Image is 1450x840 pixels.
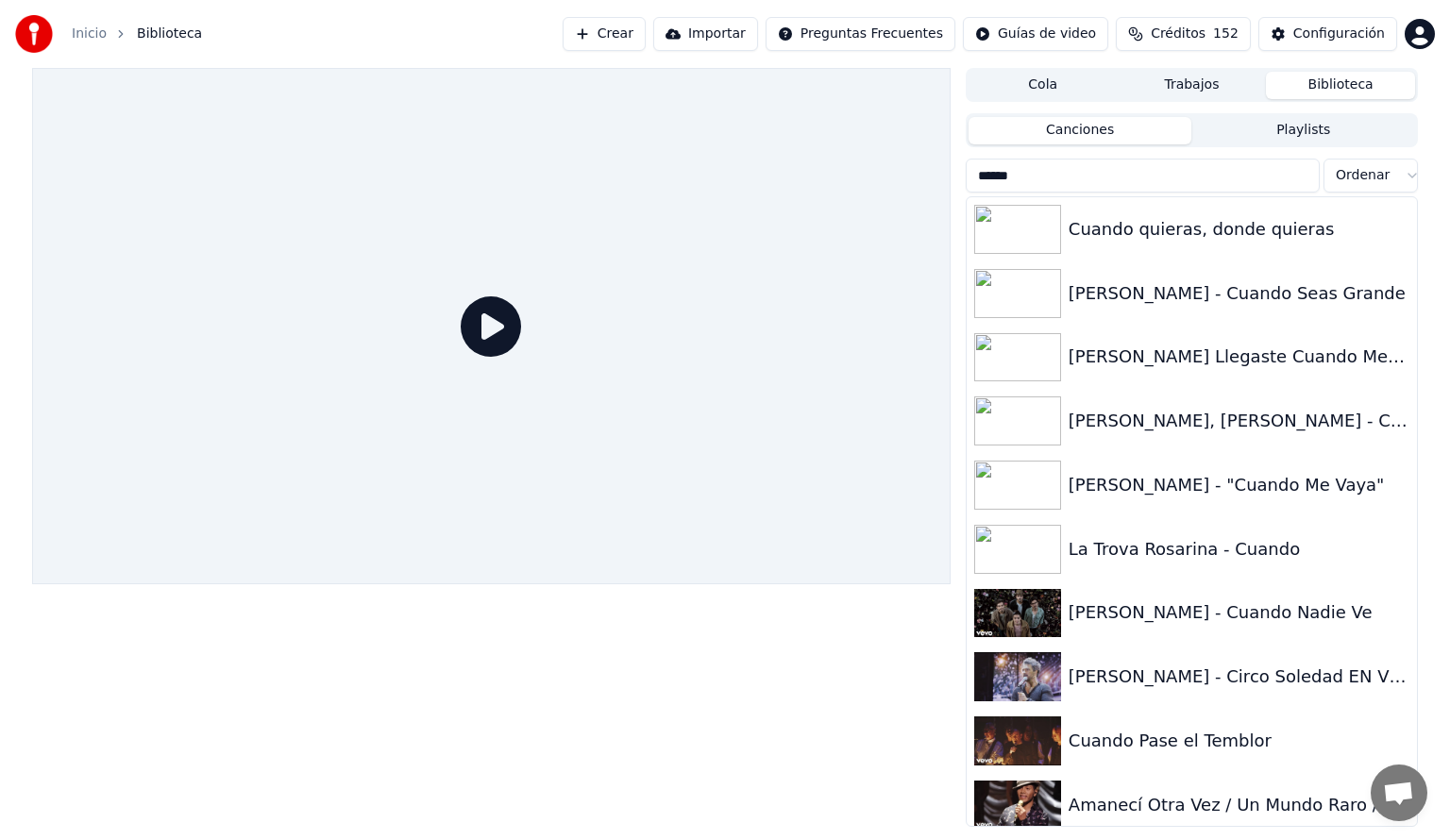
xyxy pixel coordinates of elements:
[1069,344,1409,370] div: [PERSON_NAME] Llegaste Cuando Menos Te Esperaba
[1069,728,1409,754] div: Cuando Pase el Temblor
[1151,25,1206,43] span: Créditos
[1069,216,1409,243] div: Cuando quieras, donde quieras
[72,25,202,43] nav: breadcrumb
[653,17,758,51] button: Importar
[1191,117,1415,144] button: Playlists
[1069,664,1409,690] div: [PERSON_NAME] - Circo Soledad EN VIVO - Cuando, Dime que no, Como duele - Episodio 16 de 24
[1069,472,1409,498] div: [PERSON_NAME] - "Cuando Me Vaya"
[15,15,53,53] img: youka
[1258,17,1397,51] button: Configuración
[563,17,646,51] button: Crear
[963,17,1108,51] button: Guías de video
[766,17,955,51] button: Preguntas Frecuentes
[1336,166,1390,185] span: Ordenar
[1293,25,1385,43] div: Configuración
[1118,72,1267,99] button: Trabajos
[1069,280,1409,307] div: [PERSON_NAME] - Cuando Seas Grande
[1213,25,1239,43] span: 152
[1069,792,1409,818] div: Amanecí Otra Vez / Un Mundo Raro / Cuando Sale la Luna / Échame a Mí la Culpa
[1069,408,1409,434] div: [PERSON_NAME], [PERSON_NAME] - Cuando un Amor Se Va
[1069,599,1409,626] div: [PERSON_NAME] - Cuando Nadie Ve
[1371,764,1427,821] a: Chat abierto
[969,72,1118,99] button: Cola
[137,25,202,43] span: Biblioteca
[969,117,1192,144] button: Canciones
[1116,17,1251,51] button: Créditos152
[1266,72,1415,99] button: Biblioteca
[72,25,107,43] a: Inicio
[1069,536,1409,563] div: La Trova Rosarina - Cuando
